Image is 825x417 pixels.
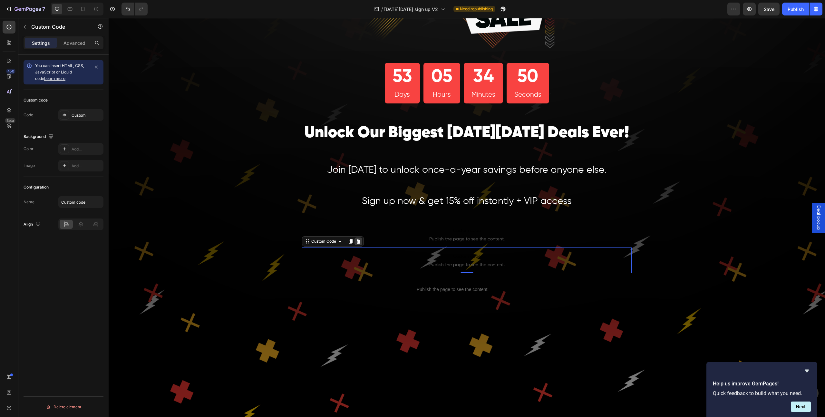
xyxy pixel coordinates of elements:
[284,71,304,83] p: Days
[323,71,344,83] p: Hours
[121,3,148,15] div: Undo/Redo
[363,47,387,71] div: 34
[35,63,84,81] span: You can insert HTML, CSS, JavaScript or Liquid code
[363,71,387,83] p: Minutes
[24,132,55,141] div: Background
[32,40,50,46] p: Settings
[24,184,49,190] div: Configuration
[44,76,65,81] a: Learn more
[713,367,811,412] div: Help us improve GemPages!
[72,146,102,152] div: Add...
[713,390,811,396] p: Quick feedback to build what you need.
[193,218,523,224] span: Publish the page to see the content.
[384,6,438,13] span: [DATE][DATE] sign up V2
[24,146,34,152] div: Color
[193,244,523,250] span: Publish the page to see the content.
[5,118,15,123] div: Beta
[24,220,42,229] div: Align
[758,3,780,15] button: Save
[406,71,433,83] p: Seconds
[406,47,433,71] div: 50
[42,5,45,13] p: 7
[109,18,825,417] iframe: Design area
[173,268,516,275] p: Publish the page to see the content.
[707,187,713,212] span: Deal popup
[72,163,102,169] div: Add...
[24,112,33,118] div: Code
[782,3,809,15] button: Publish
[381,6,383,13] span: /
[196,107,520,123] span: Unlock Our Biggest [DATE][DATE] Deals Ever!
[24,402,103,412] button: Delete element
[284,47,304,71] div: 53
[24,163,35,169] div: Image
[31,23,86,31] p: Custom Code
[193,209,523,217] span: Custom code
[764,6,774,12] span: Save
[6,69,15,74] div: 450
[253,179,463,188] span: Sign up now & get 15% off instantly + VIP access
[791,402,811,412] button: Next question
[788,6,804,13] div: Publish
[46,403,81,411] div: Delete element
[3,3,48,15] button: 7
[713,380,811,388] h2: Help us improve GemPages!
[218,147,498,157] span: Join [DATE] to unlock once-a-year savings before anyone else.
[24,97,48,103] div: Custom code
[72,112,102,118] div: Custom
[201,220,229,226] div: Custom Code
[63,40,85,46] p: Advanced
[803,367,811,375] button: Hide survey
[193,235,523,242] span: Custom code
[323,47,344,71] div: 05
[24,199,34,205] div: Name
[460,6,493,12] span: Need republishing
